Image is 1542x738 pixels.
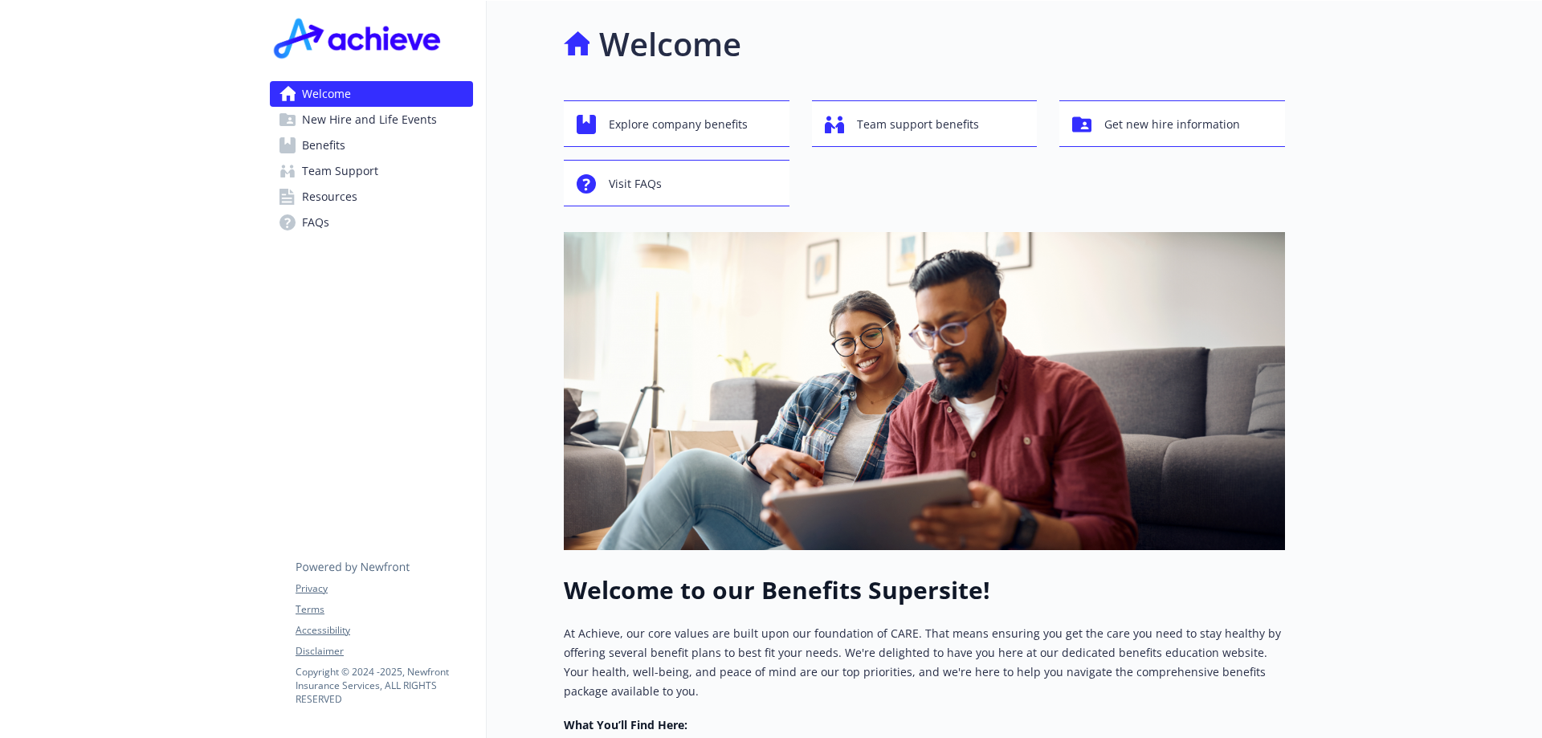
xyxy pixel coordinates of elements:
button: Team support benefits [812,100,1038,147]
a: FAQs [270,210,473,235]
a: Benefits [270,133,473,158]
a: Terms [296,602,472,617]
a: New Hire and Life Events [270,107,473,133]
span: FAQs [302,210,329,235]
span: Explore company benefits [609,109,748,140]
a: Team Support [270,158,473,184]
span: Get new hire information [1104,109,1240,140]
a: Resources [270,184,473,210]
a: Disclaimer [296,644,472,658]
h1: Welcome to our Benefits Supersite! [564,576,1285,605]
img: overview page banner [564,232,1285,550]
h1: Welcome [599,20,741,68]
p: Copyright © 2024 - 2025 , Newfront Insurance Services, ALL RIGHTS RESERVED [296,665,472,706]
a: Accessibility [296,623,472,638]
span: Team support benefits [857,109,979,140]
span: Benefits [302,133,345,158]
span: Welcome [302,81,351,107]
button: Visit FAQs [564,160,789,206]
strong: What You’ll Find Here: [564,717,687,732]
button: Get new hire information [1059,100,1285,147]
span: Resources [302,184,357,210]
a: Welcome [270,81,473,107]
button: Explore company benefits [564,100,789,147]
span: New Hire and Life Events [302,107,437,133]
span: Team Support [302,158,378,184]
a: Privacy [296,581,472,596]
span: Visit FAQs [609,169,662,199]
p: At Achieve, our core values are built upon our foundation of CARE. That means ensuring you get th... [564,624,1285,701]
